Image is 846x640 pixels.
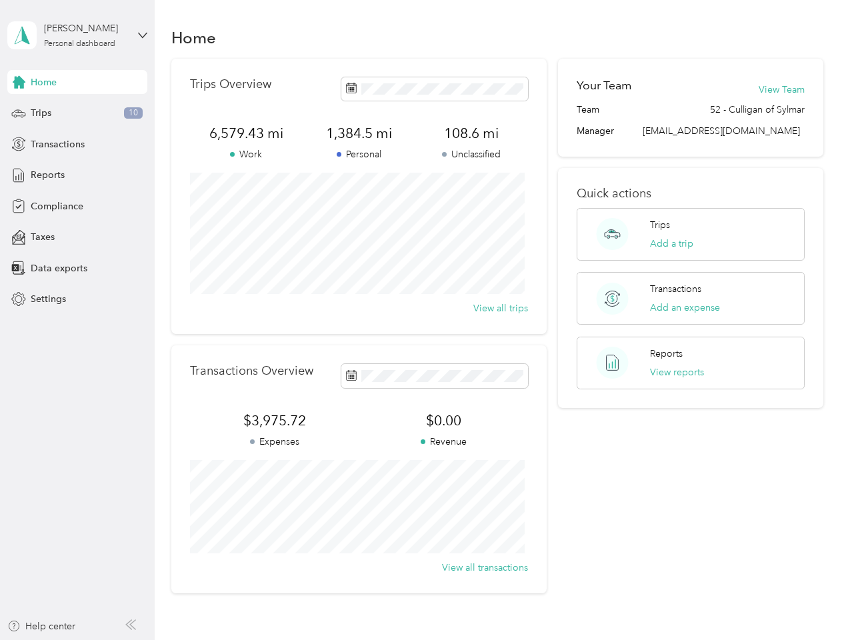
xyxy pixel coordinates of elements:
div: Personal dashboard [44,40,115,48]
button: View all trips [473,301,528,315]
button: Add a trip [650,237,693,251]
span: Team [577,103,599,117]
button: View Team [759,83,805,97]
span: 10 [124,107,143,119]
span: Compliance [31,199,83,213]
p: Reports [650,347,683,361]
span: Trips [31,106,51,120]
div: [PERSON_NAME] [44,21,127,35]
span: [EMAIL_ADDRESS][DOMAIN_NAME] [643,125,800,137]
p: Trips [650,218,670,232]
button: Help center [7,619,75,633]
span: Transactions [31,137,85,151]
p: Work [190,147,303,161]
span: Data exports [31,261,87,275]
iframe: Everlance-gr Chat Button Frame [771,565,846,640]
button: View reports [650,365,704,379]
p: Expenses [190,435,359,449]
p: Transactions Overview [190,364,313,378]
p: Transactions [650,282,701,296]
h1: Home [171,31,216,45]
span: Taxes [31,230,55,244]
span: Manager [577,124,614,138]
p: Personal [303,147,415,161]
span: 1,384.5 mi [303,124,415,143]
button: Add an expense [650,301,720,315]
p: Trips Overview [190,77,271,91]
span: $3,975.72 [190,411,359,430]
span: $0.00 [359,411,528,430]
span: 108.6 mi [415,124,528,143]
span: Settings [31,292,66,306]
span: 6,579.43 mi [190,124,303,143]
h2: Your Team [577,77,631,94]
span: Home [31,75,57,89]
p: Revenue [359,435,528,449]
p: Quick actions [577,187,804,201]
span: Reports [31,168,65,182]
span: 52 - Culligan of Sylmar [710,103,805,117]
p: Unclassified [415,147,528,161]
button: View all transactions [442,561,528,575]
